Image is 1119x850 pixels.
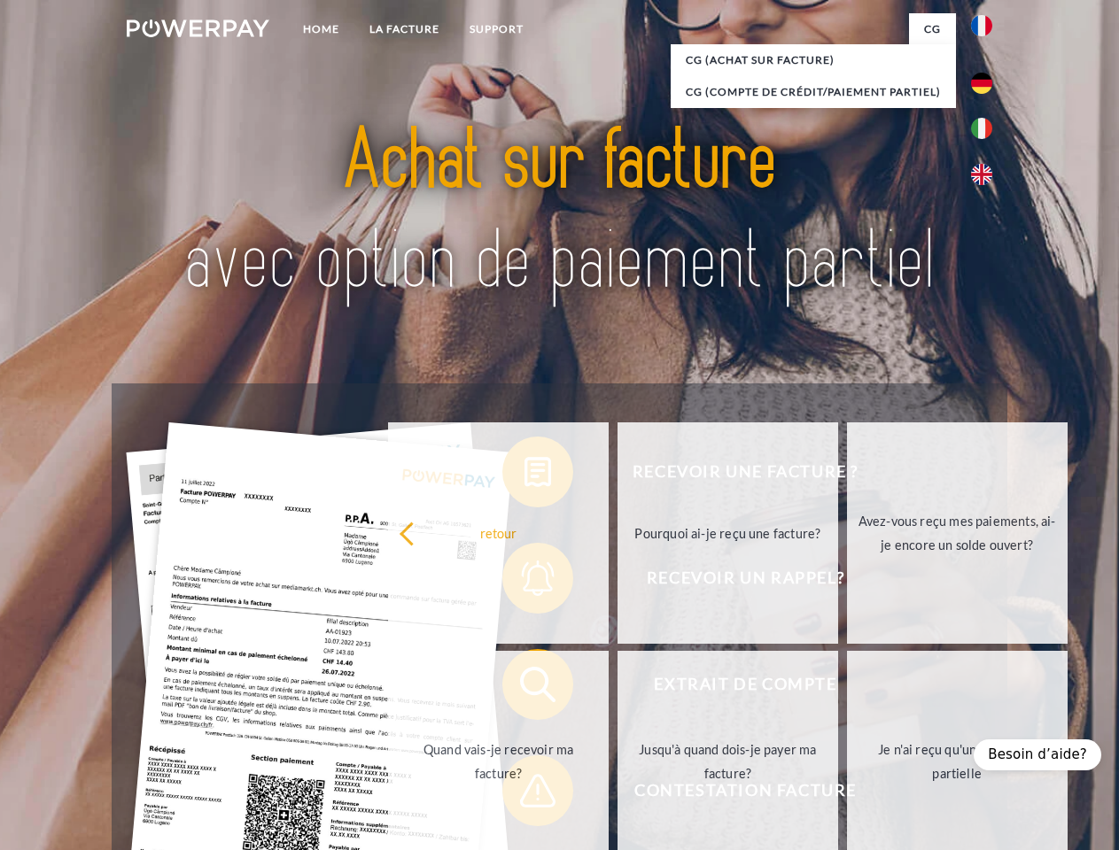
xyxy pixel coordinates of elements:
img: de [971,73,992,94]
img: it [971,118,992,139]
div: retour [399,521,598,545]
div: Quand vais-je recevoir ma facture? [399,738,598,785]
div: Besoin d’aide? [974,739,1101,770]
div: Avez-vous reçu mes paiements, ai-je encore un solde ouvert? [858,509,1057,557]
img: fr [971,15,992,36]
a: Support [455,13,539,45]
a: Avez-vous reçu mes paiements, ai-je encore un solde ouvert? [847,422,1068,644]
img: en [971,164,992,185]
img: title-powerpay_fr.svg [169,85,950,339]
img: logo-powerpay-white.svg [127,19,269,37]
a: Home [288,13,354,45]
div: Je n'ai reçu qu'une livraison partielle [858,738,1057,785]
div: Pourquoi ai-je reçu une facture? [628,521,828,545]
a: CG (achat sur facture) [671,44,956,76]
a: LA FACTURE [354,13,455,45]
div: Jusqu'à quand dois-je payer ma facture? [628,738,828,785]
a: CG (Compte de crédit/paiement partiel) [671,76,956,108]
a: CG [909,13,956,45]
